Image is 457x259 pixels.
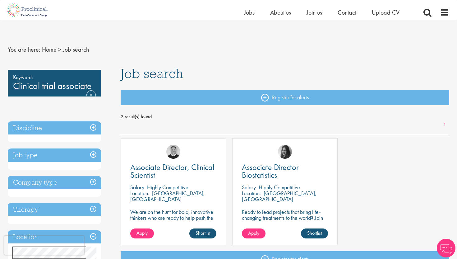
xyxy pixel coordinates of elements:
[130,209,216,233] p: We are on the hunt for bold, innovative thinkers who are ready to help push the boundaries of sci...
[242,190,316,203] p: [GEOGRAPHIC_DATA], [GEOGRAPHIC_DATA]
[270,8,291,16] a: About us
[242,190,261,197] span: Location:
[147,184,188,191] p: Highly Competitive
[42,45,57,54] a: breadcrumb link
[130,190,205,203] p: [GEOGRAPHIC_DATA], [GEOGRAPHIC_DATA]
[372,8,399,16] a: Upload CV
[86,90,96,108] a: Remove
[242,209,328,238] p: Ready to lead projects that bring life-changing treatments to the world? Join our client at the f...
[8,148,101,162] h3: Job type
[13,73,96,82] span: Keyword:
[130,228,154,238] a: Apply
[248,230,259,236] span: Apply
[189,228,216,238] a: Shortlist
[8,121,101,135] h3: Discipline
[437,239,455,257] img: Chatbot
[4,236,84,255] iframe: reCAPTCHA
[8,70,101,97] div: Clinical trial associate
[121,112,450,121] span: 2 result(s) found
[278,145,292,159] img: Heidi Hennigan
[130,163,216,179] a: Associate Director, Clinical Scientist
[242,162,299,180] span: Associate Director Biostatistics
[259,184,300,191] p: Highly Competitive
[8,45,40,54] span: You are here:
[8,230,101,244] h3: Location
[242,184,256,191] span: Salary
[130,190,149,197] span: Location:
[8,176,101,189] h3: Company type
[301,228,328,238] a: Shortlist
[440,121,449,129] a: 1
[242,228,265,238] a: Apply
[242,163,328,179] a: Associate Director Biostatistics
[121,90,450,105] a: Register for alerts
[136,230,148,236] span: Apply
[307,8,322,16] a: Join us
[166,145,180,159] img: Bo Forsen
[63,45,89,54] span: Job search
[58,45,61,54] span: >
[244,8,255,16] a: Jobs
[130,162,214,180] span: Associate Director, Clinical Scientist
[121,65,183,82] span: Job search
[8,203,101,216] h3: Therapy
[130,184,144,191] span: Salary
[338,8,356,16] a: Contact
